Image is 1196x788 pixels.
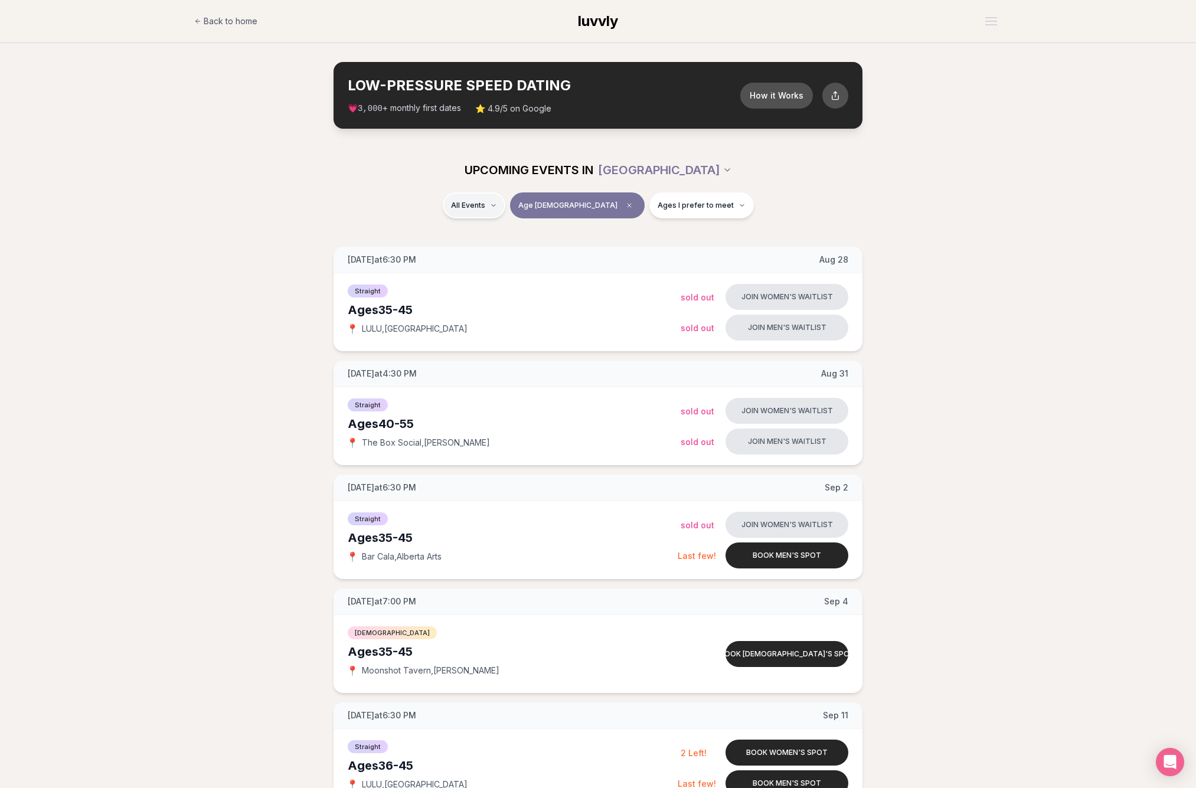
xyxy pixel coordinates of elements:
[348,416,681,432] div: Ages 40-55
[578,12,618,31] a: luvvly
[348,709,416,721] span: [DATE] at 6:30 PM
[510,192,645,218] button: Age [DEMOGRAPHIC_DATA]Clear age
[362,437,490,449] span: The Box Social , [PERSON_NAME]
[362,551,442,563] span: Bar Cala , Alberta Arts
[204,15,257,27] span: Back to home
[726,315,848,341] button: Join men's waitlist
[465,162,593,178] span: UPCOMING EVENTS IN
[598,157,732,183] button: [GEOGRAPHIC_DATA]
[348,757,678,774] div: Ages 36-45
[622,198,636,212] span: Clear age
[348,398,388,411] span: Straight
[362,665,499,676] span: Moonshot Tavern , [PERSON_NAME]
[451,201,485,210] span: All Events
[823,709,848,721] span: Sep 11
[678,551,716,561] span: Last few!
[825,482,848,493] span: Sep 2
[518,201,617,210] span: Age [DEMOGRAPHIC_DATA]
[348,596,416,607] span: [DATE] at 7:00 PM
[726,284,848,310] button: Join women's waitlist
[348,626,437,639] span: [DEMOGRAPHIC_DATA]
[348,76,740,95] h2: LOW-PRESSURE SPEED DATING
[681,748,707,758] span: 2 Left!
[681,437,714,447] span: Sold Out
[726,740,848,766] button: Book women's spot
[348,368,417,380] span: [DATE] at 4:30 PM
[726,512,848,538] button: Join women's waitlist
[649,192,754,218] button: Ages I prefer to meet
[681,292,714,302] span: Sold Out
[348,529,678,546] div: Ages 35-45
[681,323,714,333] span: Sold Out
[348,324,357,333] span: 📍
[348,552,357,561] span: 📍
[681,406,714,416] span: Sold Out
[726,641,848,667] button: Book [DEMOGRAPHIC_DATA]'s spot
[348,643,681,660] div: Ages 35-45
[681,520,714,530] span: Sold Out
[726,398,848,424] button: Join women's waitlist
[475,103,551,115] span: ⭐ 4.9/5 on Google
[443,192,505,218] button: All Events
[348,438,357,447] span: 📍
[726,542,848,568] button: Book men's spot
[981,12,1002,30] button: Open menu
[358,104,383,113] span: 3,000
[726,429,848,455] button: Join men's waitlist
[348,740,388,753] span: Straight
[658,201,734,210] span: Ages I prefer to meet
[194,9,257,33] a: Back to home
[348,102,461,115] span: 💗 + monthly first dates
[348,302,681,318] div: Ages 35-45
[348,512,388,525] span: Straight
[578,12,618,30] span: luvvly
[740,83,813,109] button: How it Works
[348,254,416,266] span: [DATE] at 6:30 PM
[348,285,388,297] span: Straight
[362,323,468,335] span: LULU , [GEOGRAPHIC_DATA]
[348,666,357,675] span: 📍
[819,254,848,266] span: Aug 28
[348,482,416,493] span: [DATE] at 6:30 PM
[1156,748,1184,776] div: Open Intercom Messenger
[824,596,848,607] span: Sep 4
[821,368,848,380] span: Aug 31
